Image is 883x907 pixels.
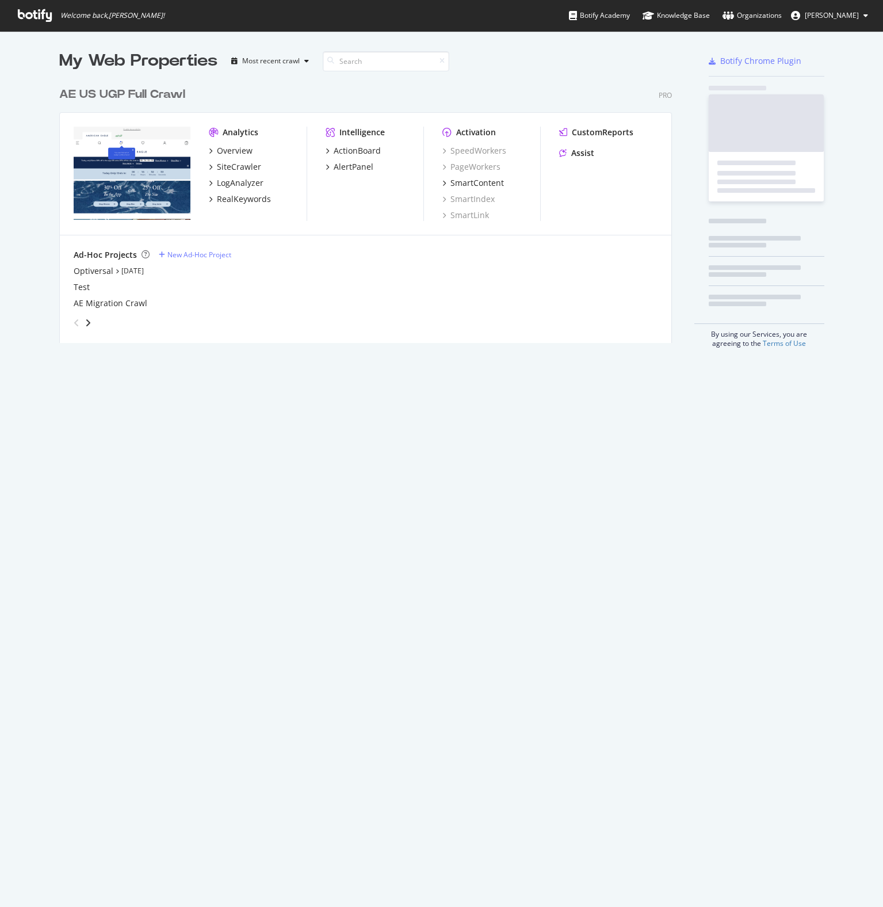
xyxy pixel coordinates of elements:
[805,10,859,20] span: Eric Hammond
[643,10,710,21] div: Knowledge Base
[569,10,630,21] div: Botify Academy
[334,145,381,157] div: ActionBoard
[159,250,231,260] a: New Ad-Hoc Project
[59,86,185,103] div: AE US UGP Full Crawl
[209,145,253,157] a: Overview
[84,317,92,329] div: angle-right
[559,127,633,138] a: CustomReports
[659,90,672,100] div: Pro
[217,193,271,205] div: RealKeywords
[326,161,373,173] a: AlertPanel
[223,127,258,138] div: Analytics
[60,11,165,20] span: Welcome back, [PERSON_NAME] !
[227,52,314,70] button: Most recent crawl
[74,265,113,277] a: Optiversal
[74,249,137,261] div: Ad-Hoc Projects
[69,314,84,332] div: angle-left
[442,145,506,157] a: SpeedWorkers
[74,298,147,309] a: AE Migration Crawl
[572,127,633,138] div: CustomReports
[723,10,782,21] div: Organizations
[442,193,495,205] a: SmartIndex
[209,177,263,189] a: LogAnalyzer
[59,73,681,343] div: grid
[339,127,385,138] div: Intelligence
[167,250,231,260] div: New Ad-Hoc Project
[59,86,190,103] a: AE US UGP Full Crawl
[326,145,381,157] a: ActionBoard
[709,55,801,67] a: Botify Chrome Plugin
[217,161,261,173] div: SiteCrawler
[74,281,90,293] a: Test
[242,58,300,64] div: Most recent crawl
[559,147,594,159] a: Assist
[571,147,594,159] div: Assist
[782,6,877,25] button: [PERSON_NAME]
[442,161,500,173] a: PageWorkers
[763,338,806,348] a: Terms of Use
[442,209,489,221] a: SmartLink
[74,127,190,220] img: www.ae.com
[720,55,801,67] div: Botify Chrome Plugin
[217,177,263,189] div: LogAnalyzer
[121,266,144,276] a: [DATE]
[450,177,504,189] div: SmartContent
[217,145,253,157] div: Overview
[334,161,373,173] div: AlertPanel
[694,323,824,348] div: By using our Services, you are agreeing to the
[59,49,217,73] div: My Web Properties
[209,161,261,173] a: SiteCrawler
[209,193,271,205] a: RealKeywords
[442,177,504,189] a: SmartContent
[323,51,449,71] input: Search
[456,127,496,138] div: Activation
